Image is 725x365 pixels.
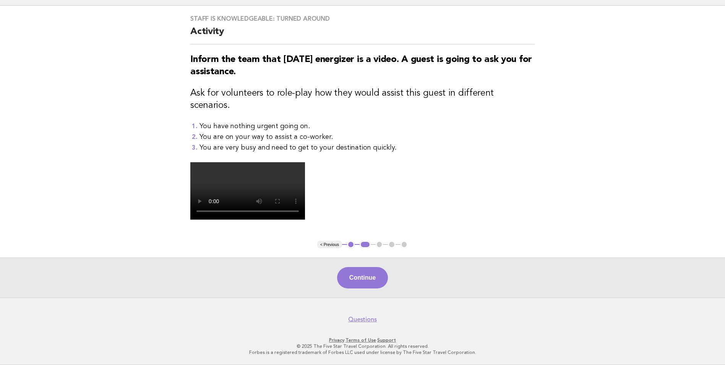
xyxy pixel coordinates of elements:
[317,241,342,248] button: < Previous
[190,26,535,44] h2: Activity
[337,267,388,288] button: Continue
[190,87,535,112] h3: Ask for volunteers to role-play how they would assist this guest in different scenarios.
[190,15,535,23] h3: Staff is knowledgeable: Turned around
[129,349,597,355] p: Forbes is a registered trademark of Forbes LLC used under license by The Five Star Travel Corpora...
[199,121,535,132] li: You have nothing urgent going on.
[129,343,597,349] p: © 2025 The Five Star Travel Corporation. All rights reserved.
[348,316,377,323] a: Questions
[347,241,355,248] button: 1
[199,132,535,142] li: You are on your way to assist a co-worker.
[377,337,396,343] a: Support
[129,337,597,343] p: · ·
[360,241,371,248] button: 2
[345,337,376,343] a: Terms of Use
[329,337,344,343] a: Privacy
[199,142,535,153] li: You are very busy and need to get to your destination quickly.
[190,55,532,77] strong: Inform the team that [DATE] energizer is a video. A guest is going to ask you for assistance.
